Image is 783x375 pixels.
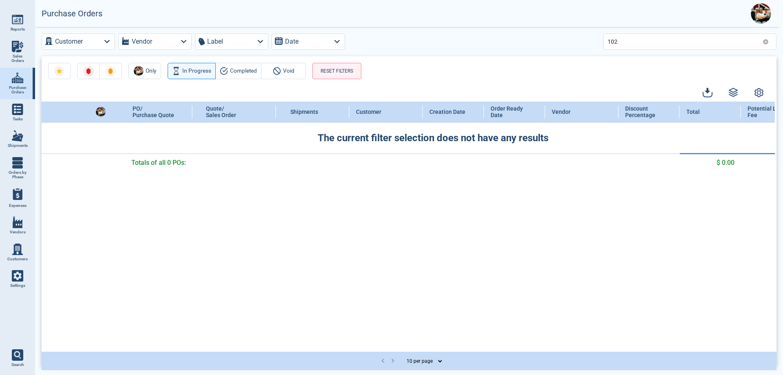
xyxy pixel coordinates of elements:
span: Order Ready Date [491,105,530,119]
span: Totals of all 0 POs: [131,158,186,168]
img: menu_icon [12,41,23,52]
span: Reports [11,27,25,32]
span: Orders by Phase [7,170,29,180]
img: menu_icon [12,130,23,142]
img: menu_icon [12,104,23,115]
label: Date [285,36,299,47]
label: Vendor [132,36,152,47]
span: Settings [10,283,25,288]
span: Purchase Orders [7,85,29,95]
span: Completed [230,66,257,76]
img: menu_icon [12,72,23,84]
button: Vendor [118,33,192,50]
img: Avatar [96,107,106,117]
span: Search [11,362,24,367]
span: Customers [7,257,28,262]
button: Void [261,63,306,79]
span: Shipments [8,143,28,148]
span: Total [686,109,700,115]
span: PO/ Purchase Quote [133,105,174,118]
img: Avatar [751,3,771,24]
button: Date [272,33,345,50]
button: RESET FILTERS [312,63,361,79]
nav: pagination navigation [378,356,398,366]
button: Label [195,33,268,50]
span: Vendor [552,109,571,115]
img: menu_icon [12,244,23,255]
button: Completed [215,63,261,79]
span: Void [283,66,294,76]
span: Expenses [9,203,27,208]
button: Customer [42,33,115,50]
label: Label [207,36,223,47]
label: Customer [55,36,83,47]
img: menu_icon [12,14,23,25]
span: Only [146,66,156,76]
span: Shipments [290,109,318,115]
img: menu_icon [12,157,23,169]
img: menu_icon [12,217,23,228]
span: Quote/ Sales Order [206,105,236,118]
img: menu_icon [12,270,23,282]
img: Avatar [134,66,144,76]
button: In Progress [168,63,216,79]
span: Creation Date [429,109,465,115]
span: $ 0.00 [717,158,734,168]
span: Customer [356,109,381,115]
h2: Purchase Orders [42,9,102,18]
input: Search for PO or Sales Order or shipment number, etc. [608,36,759,47]
span: Vendors [10,230,26,235]
span: In Progress [182,66,211,76]
button: AvatarOnly [128,63,161,79]
span: Tasks [13,117,23,122]
span: Discount Percentage [625,105,665,119]
span: Sales Orders [7,54,29,63]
